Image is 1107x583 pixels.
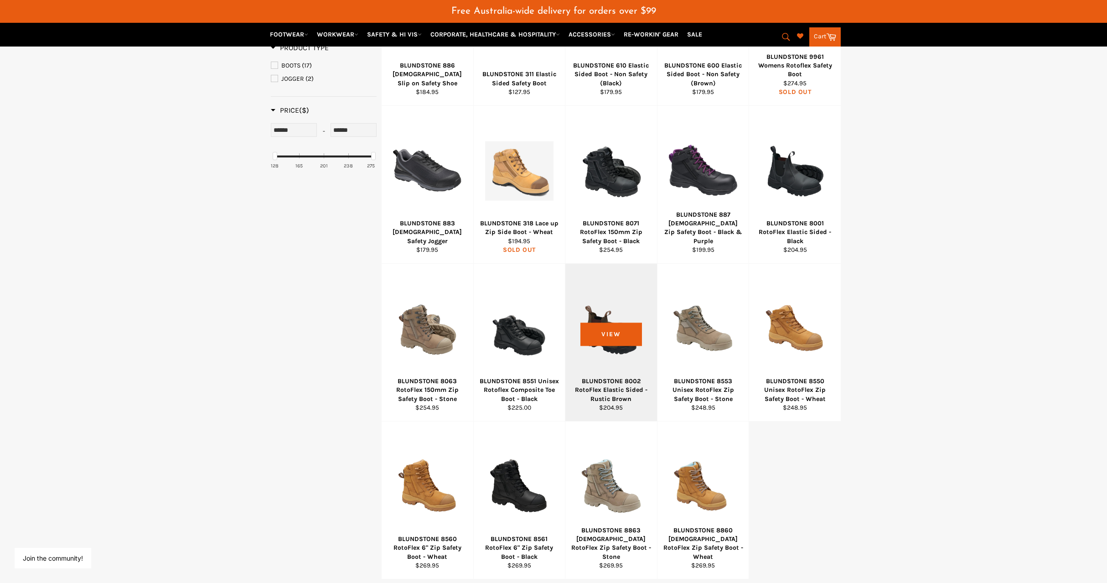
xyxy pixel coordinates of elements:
a: WORKWEAR [313,26,362,42]
div: BLUNDSTONE 8551 Unisex Rotoflex Composite Toe Boot - Black [479,377,559,403]
div: BLUNDSTONE 318 Lace up Zip Side Boot - Wheat [479,219,559,237]
div: BLUNDSTONE 8071 RotoFlex 150mm Zip Safety Boot - Black [571,219,652,245]
a: SAFETY & HI VIS [363,26,425,42]
div: BLUNDSTONE 8550 Unisex RotoFlex Zip Safety Boot - Wheat [755,377,835,403]
div: BLUNDSTONE 8553 Unisex RotoFlex Zip Safety Boot - Stone [663,377,743,403]
input: Min Price [271,123,317,137]
div: BLUNDSTONE 8002 RotoFlex Elastic Sided - Rustic Brown [571,377,652,403]
a: BLUNDSTONE 8001 RotoFlex Elastic Sided - BlackBLUNDSTONE 8001 RotoFlex Elastic Sided - Black$204.95 [749,106,841,264]
a: BLUNDSTONE 8561 RotoFlex 6BLUNDSTONE 8561 RotoFlex 6" Zip Safety Boot - Black$269.95 [473,422,565,579]
span: Free Australia-wide delivery for orders over $99 [451,6,656,16]
div: Sold Out [755,88,835,96]
a: BLUNDSTONE 8860 Ladies RotoFlex Zip Safety Boot - WheatBLUNDSTONE 8860 [DEMOGRAPHIC_DATA] RotoFle... [657,422,749,579]
span: (17) [302,62,312,69]
a: BLUNDSTONE 318 Lace up Zip Side Boot - WheatBLUNDSTONE 318 Lace up Zip Side Boot - Wheat$194.95So... [473,106,565,264]
div: BLUNDSTONE 883 [DEMOGRAPHIC_DATA] Safety Jogger [388,219,468,245]
div: - [317,123,331,140]
span: Price [271,106,309,115]
div: 275 [367,162,375,169]
div: BLUNDSTONE 8561 RotoFlex 6" Zip Safety Boot - Black [479,535,559,561]
input: Max Price [331,123,377,137]
div: 165 [295,162,303,169]
div: 201 [320,162,328,169]
a: ACCESSORIES [565,26,619,42]
a: BLUNDSTONE 8550 Unisex RotoFlex Zip Safety Boot - WheatBLUNDSTONE 8550 Unisex RotoFlex Zip Safety... [749,264,841,422]
a: BLUNDSTONE 8553 Unisex RotoFlex Zip Safety Boot - StoneBLUNDSTONE 8553 Unisex RotoFlex Zip Safety... [657,264,749,422]
div: BLUNDSTONE 8863 [DEMOGRAPHIC_DATA] RotoFlex Zip Safety Boot - Stone [571,526,652,561]
div: BLUNDSTONE 8860 [DEMOGRAPHIC_DATA] RotoFlex Zip Safety Boot - Wheat [663,526,743,561]
div: BLUNDSTONE 610 Elastic Sided Boot - Non Safety (Black) [571,61,652,88]
h3: Price($) [271,106,309,115]
a: BLUNDSTONE 883 Ladies Safety JoggerBLUNDSTONE 883 [DEMOGRAPHIC_DATA] Safety Jogger$179.95 [381,106,473,264]
a: CORPORATE, HEALTHCARE & HOSPITALITY [427,26,564,42]
span: ($) [299,106,309,115]
div: BLUNDSTONE 886 [DEMOGRAPHIC_DATA] Slip on Safety Shoe [388,61,468,88]
div: 238 [344,162,353,169]
a: BLUNDSTONE 8063 RotoFlex 150mm Zip Safety Boot - StoneBLUNDSTONE 8063 RotoFlex 150mm Zip Safety B... [381,264,473,422]
span: (2) [305,75,314,83]
a: BLUNDSTONE 8002 RotoFlex Elastic Sided - Rustic BrownBLUNDSTONE 8002 RotoFlex Elastic Sided - Rus... [565,264,657,422]
div: BLUNDSTONE 8063 RotoFlex 150mm Zip Safety Boot - Stone [388,377,468,403]
a: BLUNDSTONE 8863 Ladies RotoFlex Zip Safety Boot - StoneBLUNDSTONE 8863 [DEMOGRAPHIC_DATA] RotoFle... [565,422,657,579]
a: SALE [683,26,706,42]
a: BLUNDSTONE 8071 RotoFlex 150mm Zip Safety Boot - BlackBLUNDSTONE 8071 RotoFlex 150mm Zip Safety B... [565,106,657,264]
button: Join the community! [23,554,83,562]
span: JOGGER [281,75,304,83]
a: JOGGER [271,74,377,84]
div: 128 [271,162,279,169]
div: BLUNDSTONE 600 Elastic Sided Boot - Non Safety (Brown) [663,61,743,88]
span: BOOTS [281,62,300,69]
a: BLUNDSTONE 887 Ladies Zip Safety Boot - Black & PurpleBLUNDSTONE 887 [DEMOGRAPHIC_DATA] Zip Safet... [657,106,749,264]
div: BLUNDSTONE 9961 Womens Rotoflex Safety Boot [755,52,835,79]
div: BLUNDSTONE 887 [DEMOGRAPHIC_DATA] Zip Safety Boot - Black & Purple [663,210,743,245]
div: BLUNDSTONE 8560 RotoFlex 6" Zip Safety Boot - Wheat [388,535,468,561]
a: BLUNDSTONE 8560 RotoFlex 6BLUNDSTONE 8560 RotoFlex 6" Zip Safety Boot - Wheat$269.95 [381,422,473,579]
a: Cart [809,27,841,47]
div: BLUNDSTONE 8001 RotoFlex Elastic Sided - Black [755,219,835,245]
h3: Product Type [271,43,329,52]
div: Sold Out [479,245,559,254]
a: BLUNDSTONE 8551 Unisex Rotoflex Composite Toe Boot - BlackBLUNDSTONE 8551 Unisex Rotoflex Composi... [473,264,565,422]
a: RE-WORKIN' GEAR [620,26,682,42]
a: BOOTS [271,61,377,71]
a: FOOTWEAR [266,26,312,42]
div: BLUNDSTONE 311 Elastic Sided Safety Boot [479,70,559,88]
